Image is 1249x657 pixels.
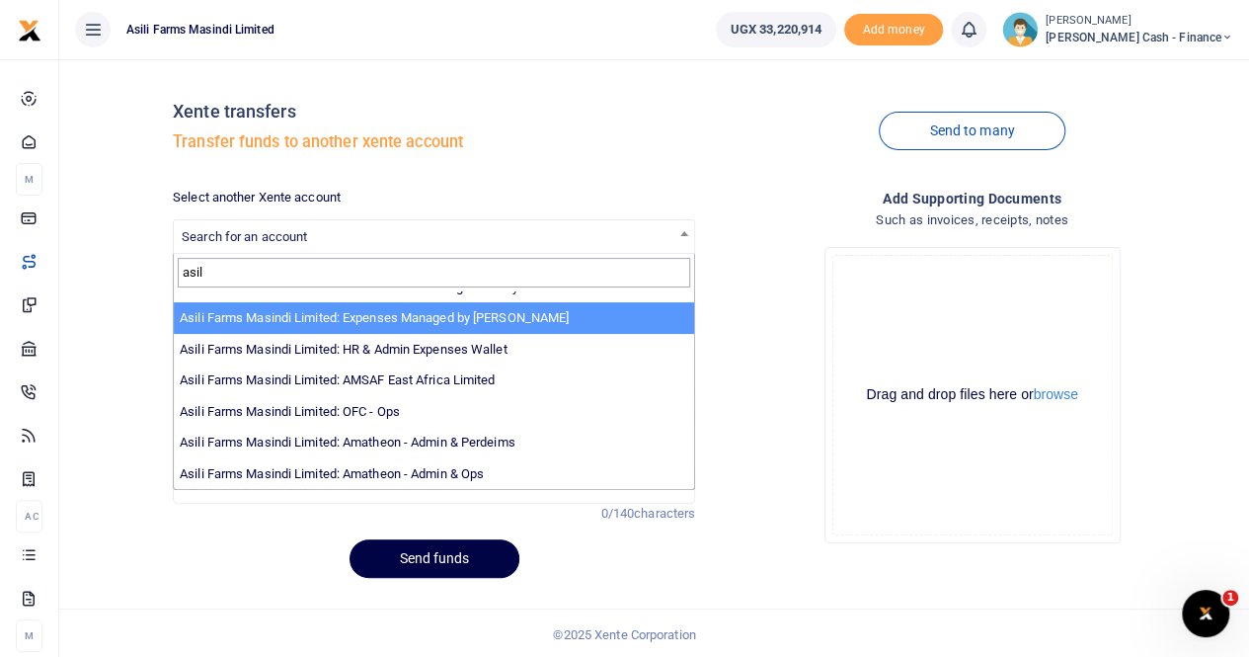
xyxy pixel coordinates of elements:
h4: Add supporting Documents [711,188,1233,209]
iframe: Intercom live chat [1182,590,1229,637]
span: UGX 33,220,914 [731,20,821,40]
span: 0/140 [601,506,635,521]
li: Wallet ballance [708,12,844,47]
button: Send funds [350,539,519,578]
input: Search [178,258,690,287]
a: Send to many [879,112,1064,150]
a: Add money [844,21,943,36]
span: [PERSON_NAME] Cash - Finance [1046,29,1233,46]
span: Search for an account [182,229,307,244]
label: Select another Xente account [173,188,341,207]
span: Search for an account [174,220,694,251]
a: profile-user [PERSON_NAME] [PERSON_NAME] Cash - Finance [1002,12,1233,47]
label: Asili Farms Masindi Limited: OFC - Ops [180,402,400,422]
div: File Uploader [824,247,1121,543]
span: characters [634,506,695,521]
li: M [16,163,42,196]
label: Asili Farms Masindi Limited: AMSAF East Africa Limited [180,370,495,390]
span: 1 [1222,590,1238,606]
img: logo-small [18,19,41,42]
label: Asili Farms Masindi Limited: Amatheon - Admin & Perdeims [180,433,515,452]
span: Add money [844,14,943,46]
label: Asili Farms Masindi Limited: Expenses Managed by [PERSON_NAME] [180,308,569,328]
h5: Transfer funds to another xente account [173,132,695,152]
h4: Xente transfers [173,101,695,123]
span: Search for an account [173,219,695,254]
button: browse [1034,387,1078,401]
li: Ac [16,500,42,533]
span: Asili Farms Masindi Limited [118,21,282,39]
a: UGX 33,220,914 [716,12,836,47]
h4: Such as invoices, receipts, notes [711,209,1233,231]
img: profile-user [1002,12,1038,47]
li: M [16,619,42,652]
div: Drag and drop files here or [833,385,1112,404]
label: Asili Farms Masindi Limited: HR & Admin Expenses Wallet [180,340,507,360]
label: Asili Farms Masindi Limited: Amatheon - Admin & Ops [180,464,484,484]
small: [PERSON_NAME] [1046,13,1233,30]
a: logo-small logo-large logo-large [18,22,41,37]
li: Toup your wallet [844,14,943,46]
